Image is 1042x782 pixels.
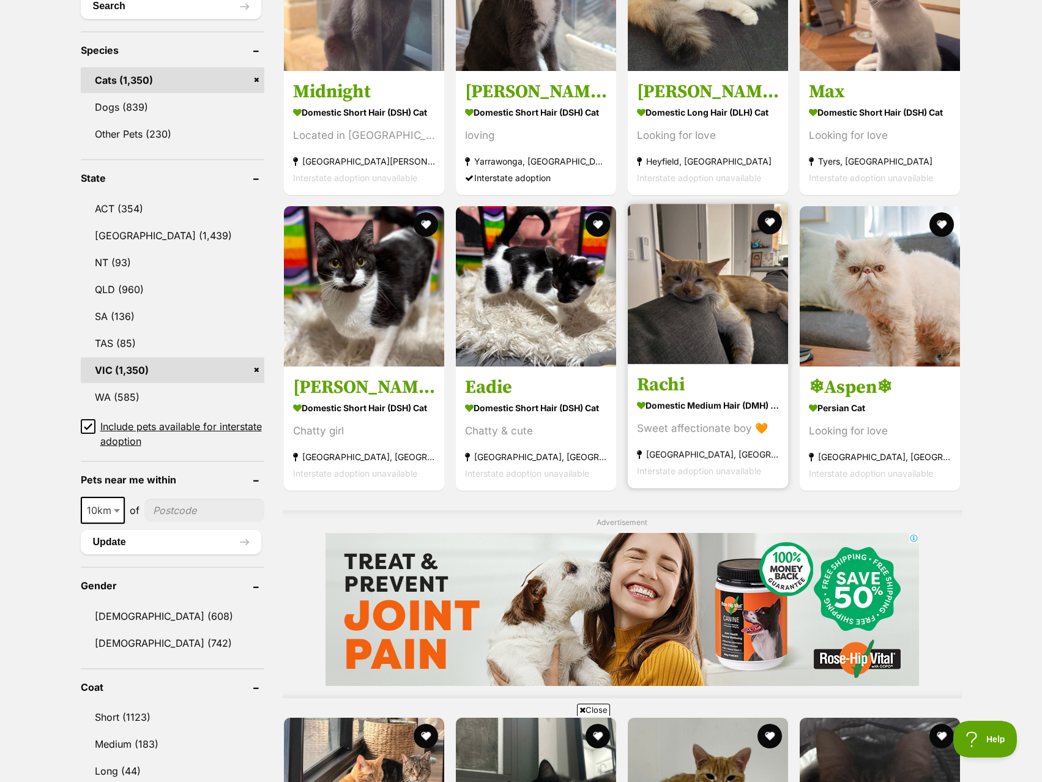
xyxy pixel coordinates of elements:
[81,223,264,248] a: [GEOGRAPHIC_DATA] (1,439)
[465,449,607,465] strong: [GEOGRAPHIC_DATA], [GEOGRAPHIC_DATA]
[637,152,779,169] strong: Heyfield, [GEOGRAPHIC_DATA]
[81,121,264,147] a: Other Pets (230)
[81,277,264,302] a: QLD (960)
[465,468,589,479] span: Interstate adoption unavailable
[637,397,779,414] strong: Domestic Medium Hair (DMH) Cat
[465,103,607,121] strong: Domestic Short Hair (DSH) Cat
[757,210,782,234] button: favourite
[81,704,264,730] a: Short (1123)
[81,67,264,93] a: Cats (1,350)
[81,384,264,410] a: WA (585)
[144,499,264,522] input: postcode
[637,103,779,121] strong: Domestic Long Hair (DLH) Cat
[465,376,607,399] h3: Eadie
[809,376,951,399] h3: ❄Aspen❄
[637,80,779,103] h3: [PERSON_NAME]
[930,724,955,748] button: favourite
[809,468,933,479] span: Interstate adoption unavailable
[586,212,610,237] button: favourite
[81,94,264,120] a: Dogs (839)
[81,419,264,449] a: Include pets available for interstate adoption
[577,704,610,716] span: Close
[637,446,779,463] strong: [GEOGRAPHIC_DATA], [GEOGRAPHIC_DATA]
[81,330,264,356] a: TAS (85)
[456,367,616,491] a: Eadie Domestic Short Hair (DSH) Cat Chatty & cute [GEOGRAPHIC_DATA], [GEOGRAPHIC_DATA] Interstate...
[283,510,962,698] div: Advertisement
[299,721,744,776] iframe: Advertisement
[809,103,951,121] strong: Domestic Short Hair (DSH) Cat
[81,250,264,275] a: NT (93)
[628,364,788,488] a: Rachi Domestic Medium Hair (DMH) Cat Sweet affectionate boy 🧡 [GEOGRAPHIC_DATA], [GEOGRAPHIC_DATA...
[81,474,264,485] header: Pets near me within
[293,172,417,182] span: Interstate adoption unavailable
[81,603,264,629] a: [DEMOGRAPHIC_DATA] (608)
[293,127,435,143] div: Located in [GEOGRAPHIC_DATA]
[809,172,933,182] span: Interstate adoption unavailable
[293,423,435,439] div: Chatty girl
[293,449,435,465] strong: [GEOGRAPHIC_DATA], [GEOGRAPHIC_DATA]
[809,127,951,143] div: Looking for love
[81,682,264,693] header: Coat
[81,731,264,757] a: Medium (183)
[757,724,782,748] button: favourite
[953,721,1018,758] iframe: Help Scout Beacon - Open
[465,169,607,185] div: Interstate adoption
[82,502,124,519] span: 10km
[284,70,444,195] a: Midnight Domestic Short Hair (DSH) Cat Located in [GEOGRAPHIC_DATA] [GEOGRAPHIC_DATA][PERSON_NAME...
[637,420,779,437] div: Sweet affectionate boy 🧡
[414,212,438,237] button: favourite
[465,399,607,417] strong: Domestic Short Hair (DSH) Cat
[456,70,616,195] a: [PERSON_NAME] jugs Domestic Short Hair (DSH) Cat loving Yarrawonga, [GEOGRAPHIC_DATA] Interstate ...
[465,423,607,439] div: Chatty & cute
[81,630,264,656] a: [DEMOGRAPHIC_DATA] (742)
[81,196,264,222] a: ACT (354)
[81,357,264,383] a: VIC (1,350)
[130,503,140,518] span: of
[637,172,761,182] span: Interstate adoption unavailable
[930,212,955,237] button: favourite
[637,127,779,143] div: Looking for love
[809,423,951,439] div: Looking for love
[809,80,951,103] h3: Max
[293,103,435,121] strong: Domestic Short Hair (DSH) Cat
[628,204,788,364] img: Rachi - Domestic Medium Hair (DMH) Cat
[284,367,444,491] a: [PERSON_NAME] Domestic Short Hair (DSH) Cat Chatty girl [GEOGRAPHIC_DATA], [GEOGRAPHIC_DATA] Inte...
[284,206,444,367] img: Ali - Domestic Short Hair (DSH) Cat
[81,580,264,591] header: Gender
[81,497,125,524] span: 10km
[800,206,960,367] img: ❄Aspen❄ - Persian Cat
[628,70,788,195] a: [PERSON_NAME] Domestic Long Hair (DLH) Cat Looking for love Heyfield, [GEOGRAPHIC_DATA] Interstat...
[81,530,261,554] button: Update
[800,367,960,491] a: ❄Aspen❄ Persian Cat Looking for love [GEOGRAPHIC_DATA], [GEOGRAPHIC_DATA] Interstate adoption una...
[809,399,951,417] strong: Persian Cat
[293,468,417,479] span: Interstate adoption unavailable
[465,80,607,103] h3: [PERSON_NAME] jugs
[637,373,779,397] h3: Rachi
[465,127,607,143] div: loving
[465,152,607,169] strong: Yarrawonga, [GEOGRAPHIC_DATA]
[81,173,264,184] header: State
[81,303,264,329] a: SA (136)
[637,466,761,476] span: Interstate adoption unavailable
[100,419,264,449] span: Include pets available for interstate adoption
[293,80,435,103] h3: Midnight
[293,152,435,169] strong: [GEOGRAPHIC_DATA][PERSON_NAME][GEOGRAPHIC_DATA]
[456,206,616,367] img: Eadie - Domestic Short Hair (DSH) Cat
[809,449,951,465] strong: [GEOGRAPHIC_DATA], [GEOGRAPHIC_DATA]
[800,70,960,195] a: Max Domestic Short Hair (DSH) Cat Looking for love Tyers, [GEOGRAPHIC_DATA] Interstate adoption u...
[326,533,919,686] iframe: Advertisement
[809,152,951,169] strong: Tyers, [GEOGRAPHIC_DATA]
[81,45,264,56] header: Species
[293,376,435,399] h3: [PERSON_NAME]
[293,399,435,417] strong: Domestic Short Hair (DSH) Cat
